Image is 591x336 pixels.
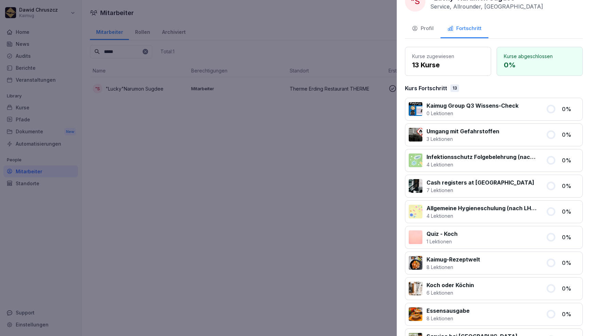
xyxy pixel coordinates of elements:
[562,259,579,267] p: 0 %
[426,238,458,245] p: 1 Lektionen
[426,178,534,187] p: Cash registers at [GEOGRAPHIC_DATA]
[426,315,470,322] p: 8 Lektionen
[426,153,538,161] p: Infektionsschutz Folgebelehrung (nach §43 IfSG)
[562,233,579,241] p: 0 %
[412,25,434,32] div: Profil
[562,156,579,164] p: 0 %
[426,281,474,289] p: Koch oder Köchin
[562,310,579,318] p: 0 %
[426,110,518,117] p: 0 Lektionen
[426,307,470,315] p: Essensausgabe
[426,135,499,143] p: 3 Lektionen
[426,161,538,168] p: 4 Lektionen
[426,255,480,264] p: Kaimug-Rezeptwelt
[562,182,579,190] p: 0 %
[412,53,484,60] p: Kurse zugewiesen
[441,20,488,38] button: Fortschritt
[430,3,543,10] p: Service, Allrounder, [GEOGRAPHIC_DATA]
[405,20,441,38] button: Profil
[426,204,538,212] p: Allgemeine Hygieneschulung (nach LHMV §4)
[562,207,579,216] p: 0 %
[562,105,579,113] p: 0 %
[426,230,458,238] p: Quiz - Koch
[405,84,447,92] p: Kurs Fortschritt
[450,84,459,92] div: 13
[504,60,576,70] p: 0 %
[426,127,499,135] p: Umgang mit Gefahrstoffen
[426,187,534,194] p: 7 Lektionen
[426,102,518,110] p: Kaimug Group Q3 Wissens-Check
[426,212,538,219] p: 4 Lektionen
[426,264,480,271] p: 8 Lektionen
[447,25,482,32] div: Fortschritt
[504,53,576,60] p: Kurse abgeschlossen
[562,131,579,139] p: 0 %
[562,284,579,293] p: 0 %
[412,60,484,70] p: 13 Kurse
[426,289,474,296] p: 6 Lektionen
